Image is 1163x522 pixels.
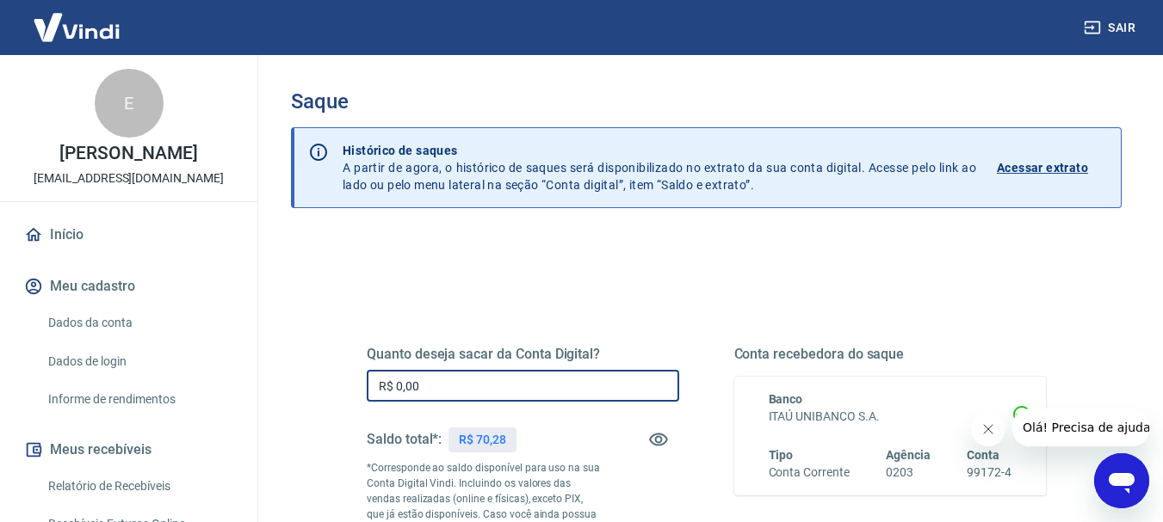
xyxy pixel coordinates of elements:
[769,448,794,462] span: Tipo
[769,408,1012,426] h6: ITAÚ UNIBANCO S.A.
[41,382,237,417] a: Informe de rendimentos
[1094,453,1149,508] iframe: Botão para abrir a janela de mensagens
[459,431,506,449] p: R$ 70,28
[291,89,1122,114] h3: Saque
[21,1,133,53] img: Vindi
[971,412,1005,446] iframe: Fechar mensagem
[997,142,1107,193] a: Acessar extrato
[967,448,999,462] span: Conta
[21,431,237,469] button: Meus recebíveis
[769,392,803,406] span: Banco
[41,469,237,504] a: Relatório de Recebíveis
[1080,12,1142,44] button: Sair
[1012,408,1149,446] iframe: Mensagem da empresa
[41,305,237,341] a: Dados da conta
[343,142,976,193] p: A partir de agora, o histórico de saques será disponibilizado no extrato da sua conta digital. Ac...
[95,69,164,138] div: E
[21,216,237,254] a: Início
[343,142,976,159] p: Histórico de saques
[967,464,1011,482] h6: 99172-4
[769,464,850,482] h6: Conta Corrente
[34,169,224,187] p: [EMAIL_ADDRESS][DOMAIN_NAME]
[367,431,442,448] h5: Saldo total*:
[59,144,197,163] p: [PERSON_NAME]
[41,344,237,379] a: Dados de login
[21,267,237,305] button: Meu cadastro
[367,346,679,363] h5: Quanto deseja sacar da Conta Digital?
[997,159,1088,176] p: Acessar extrato
[886,448,931,462] span: Agência
[734,346,1047,363] h5: Conta recebedora do saque
[886,464,931,482] h6: 0203
[10,12,145,26] span: Olá! Precisa de ajuda?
